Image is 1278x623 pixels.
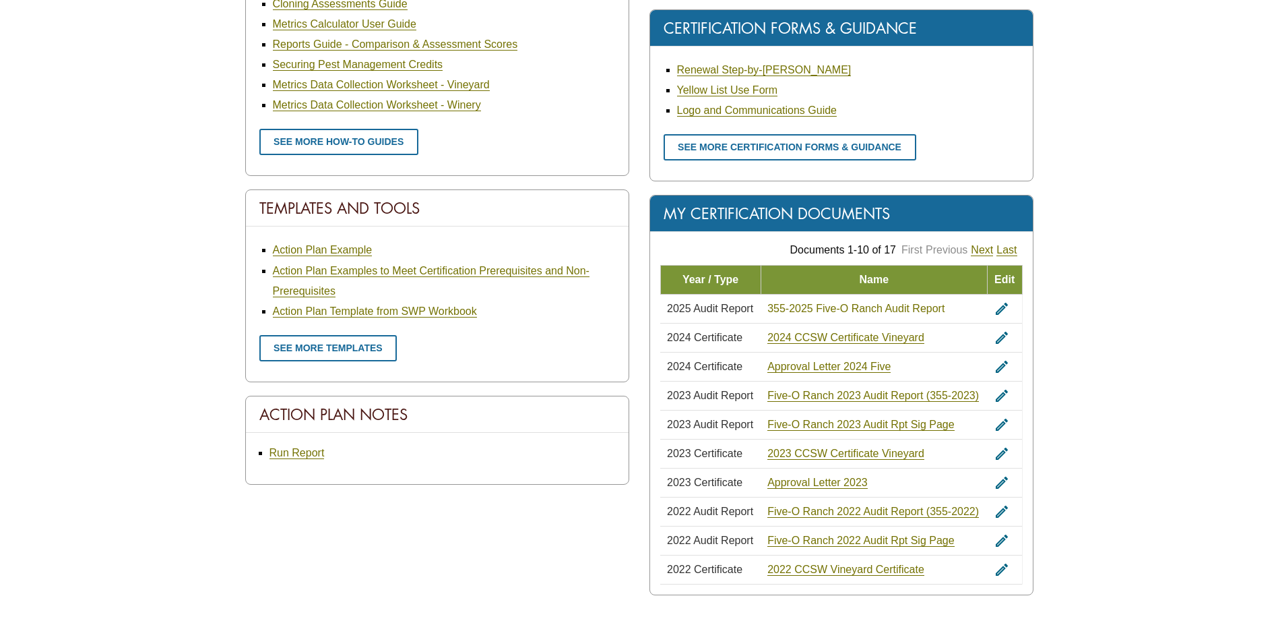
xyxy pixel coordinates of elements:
a: Logo and Communications Guide [677,105,837,117]
i: edit [994,533,1010,549]
a: Run Report [269,447,325,459]
td: Name [761,265,987,294]
a: 2024 CCSW Certificate Vineyard [767,332,924,344]
span: Documents 1-10 of 17 [790,244,896,256]
a: Five-O Ranch 2023 Audit Rpt Sig Page [767,419,955,431]
a: See more certification forms & guidance [664,134,916,160]
div: Templates And Tools [246,190,629,227]
span: 2022 Certificate [667,564,742,575]
a: Action Plan Example [273,244,373,256]
a: Approval Letter 2024 Five [767,361,891,373]
a: Action Plan Examples to Meet Certification Prerequisites and Non-Prerequisites [273,265,589,297]
i: edit [994,562,1010,578]
a: Securing Pest Management Credits [273,59,443,71]
i: edit [994,446,1010,462]
a: edit [994,448,1010,459]
i: edit [994,330,1010,346]
span: 2022 Audit Report [667,506,753,517]
a: Approval Letter 2023 [767,477,868,489]
a: edit [994,477,1010,488]
a: Previous [926,244,967,256]
a: Metrics Data Collection Worksheet - Winery [273,99,481,111]
a: Five-O Ranch 2023 Audit Report (355-2023) [767,390,979,402]
span: 2023 Certificate [667,477,742,488]
i: edit [994,359,1010,375]
a: See more templates [259,335,397,361]
a: edit [994,506,1010,517]
a: edit [994,303,1010,314]
span: 2022 Audit Report [667,535,753,546]
a: First [901,244,922,256]
a: Reports Guide - Comparison & Assessment Scores [273,38,518,51]
td: Edit [987,265,1022,294]
span: 2025 Audit Report [667,303,753,314]
a: Five-O Ranch 2022 Audit Rpt Sig Page [767,535,955,547]
div: My Certification Documents [650,196,1033,232]
i: edit [994,475,1010,491]
i: edit [994,301,1010,317]
a: Five-O Ranch 2022 Audit Report (355-2022) [767,506,979,518]
a: Metrics Calculator User Guide [273,18,416,30]
div: Certification Forms & Guidance [650,10,1033,47]
a: Yellow List Use Form [677,84,778,96]
a: 2022 CCSW Vineyard Certificate [767,564,924,576]
i: edit [994,504,1010,520]
span: 2024 Certificate [667,361,742,372]
a: Action Plan Template from SWP Workbook [273,305,477,318]
a: Metrics Data Collection Worksheet - Vineyard [273,79,490,91]
a: Last [996,244,1017,256]
span: 2023 Audit Report [667,390,753,401]
i: edit [994,417,1010,433]
div: Action Plan Notes [246,396,629,433]
a: Renewal Step-by-[PERSON_NAME] [677,64,852,76]
a: edit [994,390,1010,401]
span: 2023 Audit Report [667,419,753,430]
a: edit [994,535,1010,546]
span: 2023 Certificate [667,448,742,459]
a: edit [994,332,1010,343]
td: Year / Type [660,265,761,294]
span: 2024 Certificate [667,332,742,343]
a: Next [971,244,993,256]
a: 2023 CCSW Certificate Vineyard [767,448,924,460]
a: See more how-to guides [259,129,418,155]
a: edit [994,419,1010,430]
a: edit [994,361,1010,372]
a: edit [994,564,1010,575]
a: 355-2025 Five-O Ranch Audit Report [767,303,945,315]
i: edit [994,388,1010,404]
